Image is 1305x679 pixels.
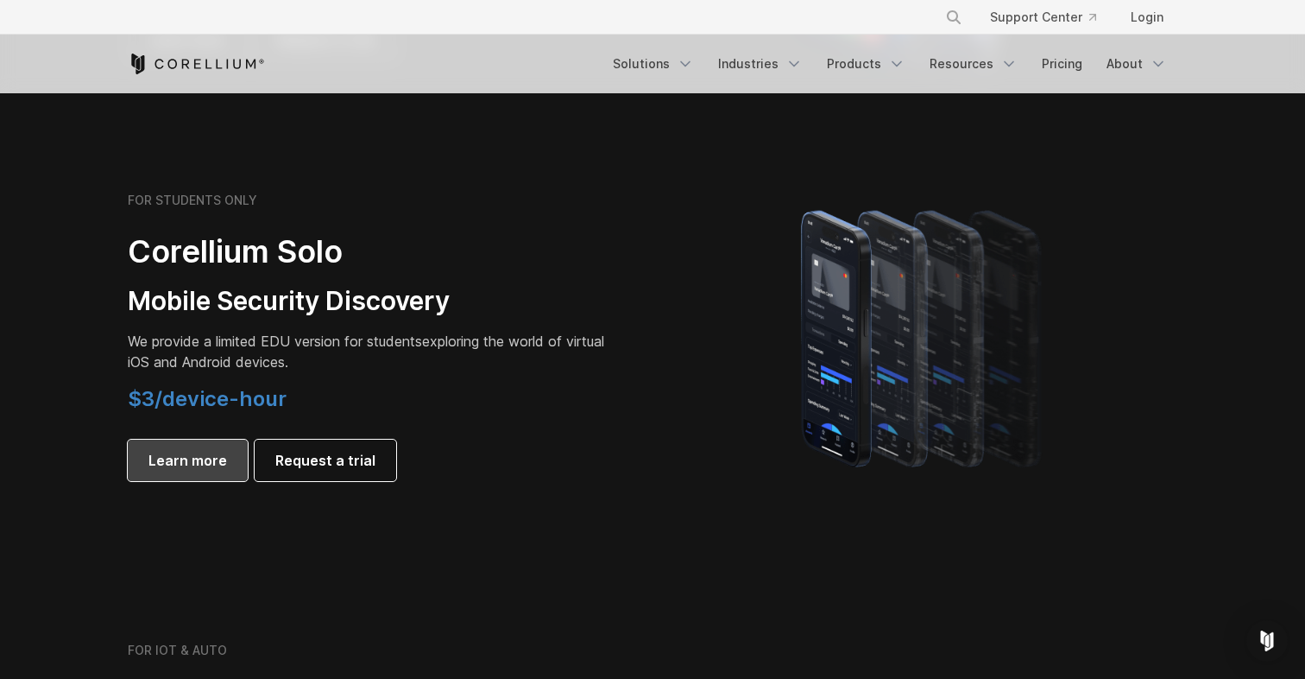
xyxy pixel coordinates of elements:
[128,193,257,208] h6: FOR STUDENTS ONLY
[766,186,1081,488] img: A lineup of four iPhone models becoming more gradient and blurred
[128,54,265,74] a: Corellium Home
[255,440,396,481] a: Request a trial
[1246,620,1288,662] div: Open Intercom Messenger
[128,333,422,350] span: We provide a limited EDU version for students
[128,285,611,318] h3: Mobile Security Discovery
[938,2,969,33] button: Search
[128,440,248,481] a: Learn more
[148,450,227,471] span: Learn more
[128,643,227,658] h6: FOR IOT & AUTO
[1096,48,1177,79] a: About
[919,48,1028,79] a: Resources
[708,48,813,79] a: Industries
[1031,48,1093,79] a: Pricing
[976,2,1110,33] a: Support Center
[275,450,375,471] span: Request a trial
[128,331,611,372] p: exploring the world of virtual iOS and Android devices.
[1117,2,1177,33] a: Login
[602,48,704,79] a: Solutions
[128,386,287,411] span: $3/device-hour
[924,2,1177,33] div: Navigation Menu
[816,48,916,79] a: Products
[602,48,1177,79] div: Navigation Menu
[128,232,611,271] h2: Corellium Solo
